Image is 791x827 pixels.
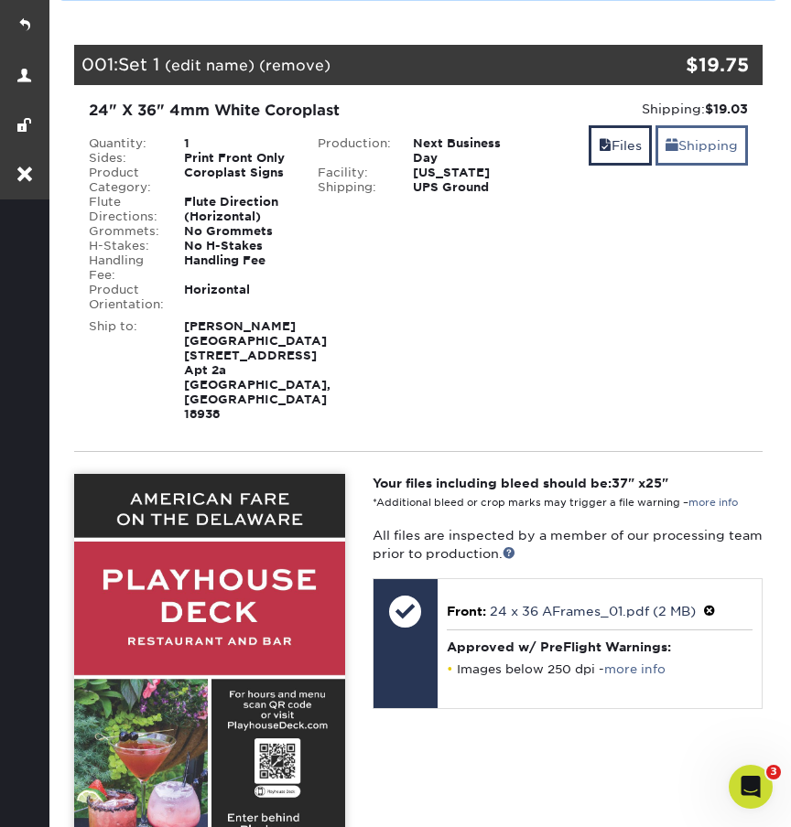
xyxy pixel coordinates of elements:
[75,224,170,239] div: Grommets:
[184,319,330,421] strong: [PERSON_NAME] [GEOGRAPHIC_DATA] [STREET_ADDRESS] Apt 2a [GEOGRAPHIC_DATA], [GEOGRAPHIC_DATA] 18938
[170,239,304,253] div: No H-Stakes
[89,100,519,122] div: 24" X 36" 4mm White Coroplast
[589,125,652,165] a: Files
[688,497,738,509] a: more info
[165,57,255,74] a: (edit name)
[373,476,668,490] strong: Your files including bleed should be: " x "
[447,639,753,654] h4: Approved w/ PreFlight Warnings:
[75,195,170,224] div: Flute Directions:
[75,239,170,253] div: H-Stakes:
[547,100,748,118] div: Shipping:
[373,526,763,564] p: All files are inspected by a member of our processing team prior to production.
[729,765,773,809] iframe: Intercom live chat
[705,102,748,116] strong: $19.03
[304,180,399,195] div: Shipping:
[447,661,753,677] li: Images below 250 dpi -
[447,604,486,618] span: Front:
[656,125,748,165] a: Shipping
[645,476,662,490] span: 25
[304,136,399,166] div: Production:
[75,253,170,283] div: Handling Fee:
[170,283,304,312] div: Horizontal
[666,138,678,153] span: shipping
[304,166,399,180] div: Facility:
[170,224,304,239] div: No Grommets
[75,136,170,151] div: Quantity:
[612,476,628,490] span: 37
[118,54,159,74] span: Set 1
[599,138,612,153] span: files
[170,166,304,195] div: Coroplast Signs
[170,195,304,224] div: Flute Direction (Horizontal)
[399,180,533,195] div: UPS Ground
[170,151,304,166] div: Print Front Only
[399,166,533,180] div: [US_STATE]
[170,136,304,151] div: 1
[75,166,170,195] div: Product Category:
[373,497,738,509] small: *Additional bleed or crop marks may trigger a file warning –
[399,136,533,166] div: Next Business Day
[75,319,170,422] div: Ship to:
[766,765,781,779] span: 3
[259,57,330,74] a: (remove)
[604,662,666,676] a: more info
[490,604,696,618] a: 24 x 36 AFrames_01.pdf (2 MB)
[75,151,170,166] div: Sides:
[74,45,648,85] div: 001:
[648,51,749,79] div: $19.75
[75,283,170,312] div: Product Orientation:
[170,253,304,283] div: Handling Fee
